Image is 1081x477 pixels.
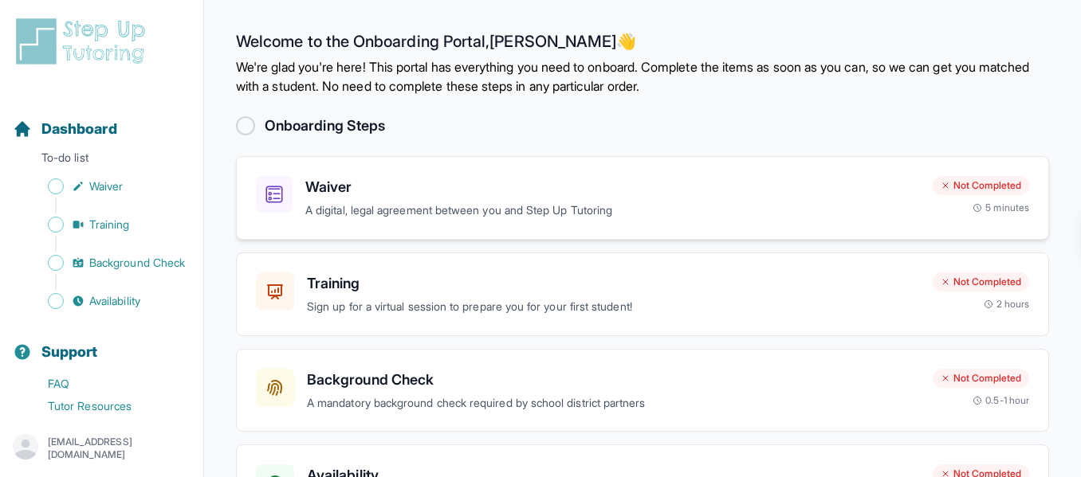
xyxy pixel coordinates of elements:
[236,57,1049,96] p: We're glad you're here! This portal has everything you need to onboard. Complete the items as soo...
[13,373,203,395] a: FAQ
[13,118,117,140] a: Dashboard
[236,156,1049,240] a: WaiverA digital, legal agreement between you and Step Up TutoringNot Completed5 minutes
[307,298,920,316] p: Sign up for a virtual session to prepare you for your first student!
[13,434,191,463] button: [EMAIL_ADDRESS][DOMAIN_NAME]
[13,175,203,197] a: Waiver
[48,436,191,461] p: [EMAIL_ADDRESS][DOMAIN_NAME]
[89,178,123,194] span: Waiver
[305,201,920,220] p: A digital, legal agreement between you and Step Up Tutoring
[41,341,98,363] span: Support
[933,176,1029,195] div: Not Completed
[6,150,197,172] p: To-do list
[236,32,1049,57] h2: Welcome to the Onboarding Portal, [PERSON_NAME] 👋
[41,118,117,140] span: Dashboard
[13,213,203,236] a: Training
[13,417,203,455] a: Meet with Onboarding Support
[6,315,197,369] button: Support
[13,16,155,67] img: logo
[307,272,920,295] h3: Training
[307,394,920,412] p: A mandatory background check required by school district partners
[307,369,920,391] h3: Background Check
[984,298,1030,311] div: 2 hours
[305,176,920,198] h3: Waiver
[236,252,1049,336] a: TrainingSign up for a virtual session to prepare you for your first student!Not Completed2 hours
[13,395,203,417] a: Tutor Resources
[236,349,1049,432] a: Background CheckA mandatory background check required by school district partnersNot Completed0.5...
[933,272,1029,291] div: Not Completed
[973,394,1029,407] div: 0.5-1 hour
[933,369,1029,388] div: Not Completed
[265,115,385,137] h2: Onboarding Steps
[89,255,185,271] span: Background Check
[13,252,203,274] a: Background Check
[6,92,197,147] button: Dashboard
[13,290,203,312] a: Availability
[89,293,140,309] span: Availability
[89,217,130,233] span: Training
[973,201,1029,214] div: 5 minutes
